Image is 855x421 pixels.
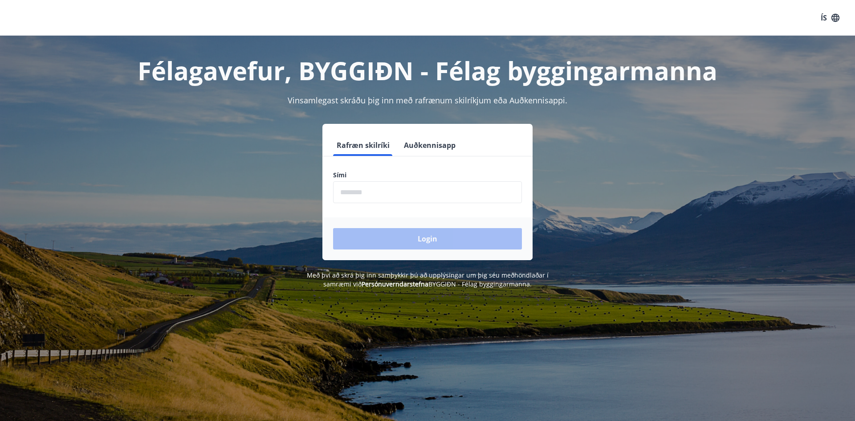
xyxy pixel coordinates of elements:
label: Sími [333,171,522,180]
a: Persónuverndarstefna [362,280,428,288]
span: Vinsamlegast skráðu þig inn með rafrænum skilríkjum eða Auðkennisappi. [288,95,567,106]
button: Auðkennisapp [400,135,459,156]
button: Rafræn skilríki [333,135,393,156]
span: Með því að skrá þig inn samþykkir þú að upplýsingar um þig séu meðhöndlaðar í samræmi við BYGGIÐN... [307,271,549,288]
h1: Félagavefur, BYGGIÐN - Félag byggingarmanna [118,53,737,87]
button: ÍS [816,10,844,26]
